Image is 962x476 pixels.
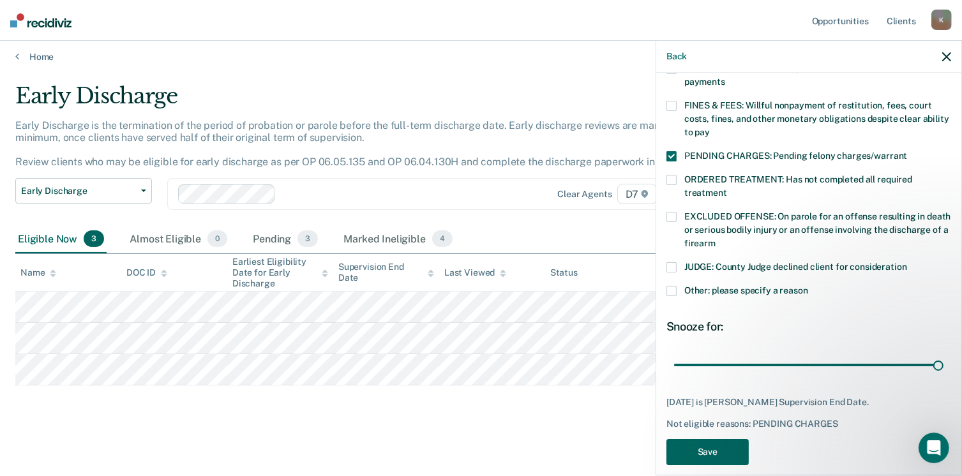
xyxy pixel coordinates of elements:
[931,10,952,30] div: K
[20,267,56,278] div: Name
[919,433,949,463] iframe: Intercom live chat
[666,439,749,465] button: Save
[432,230,453,247] span: 4
[127,225,230,253] div: Almost Eligible
[15,51,947,63] a: Home
[15,225,107,253] div: Eligible Now
[15,119,702,168] p: Early Discharge is the termination of the period of probation or parole before the full-term disc...
[684,262,907,272] span: JUDGE: County Judge declined client for consideration
[207,230,227,247] span: 0
[684,151,907,161] span: PENDING CHARGES: Pending felony charges/warrant
[444,267,506,278] div: Last Viewed
[232,257,328,288] div: Earliest Eligibility Date for Early Discharge
[666,419,951,429] div: Not eligible reasons: PENDING CHARGES
[15,83,737,119] div: Early Discharge
[684,285,808,295] span: Other: please specify a reason
[250,225,320,253] div: Pending
[126,267,167,278] div: DOC ID
[297,230,318,247] span: 3
[21,186,136,197] span: Early Discharge
[338,262,434,283] div: Supervision End Date
[557,189,612,200] div: Clear agents
[666,397,951,408] div: [DATE] is [PERSON_NAME] Supervision End Date.
[684,100,949,137] span: FINES & FEES: Willful nonpayment of restitution, fees, court costs, fines, and other monetary obl...
[84,230,104,247] span: 3
[666,320,951,334] div: Snooze for:
[550,267,578,278] div: Status
[617,184,658,204] span: D7
[684,211,951,248] span: EXCLUDED OFFENSE: On parole for an offense resulting in death or serious bodily injury or an offe...
[684,174,912,198] span: ORDERED TREATMENT: Has not completed all required treatment
[341,225,455,253] div: Marked Ineligible
[666,51,687,62] button: Back
[10,13,71,27] img: Recidiviz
